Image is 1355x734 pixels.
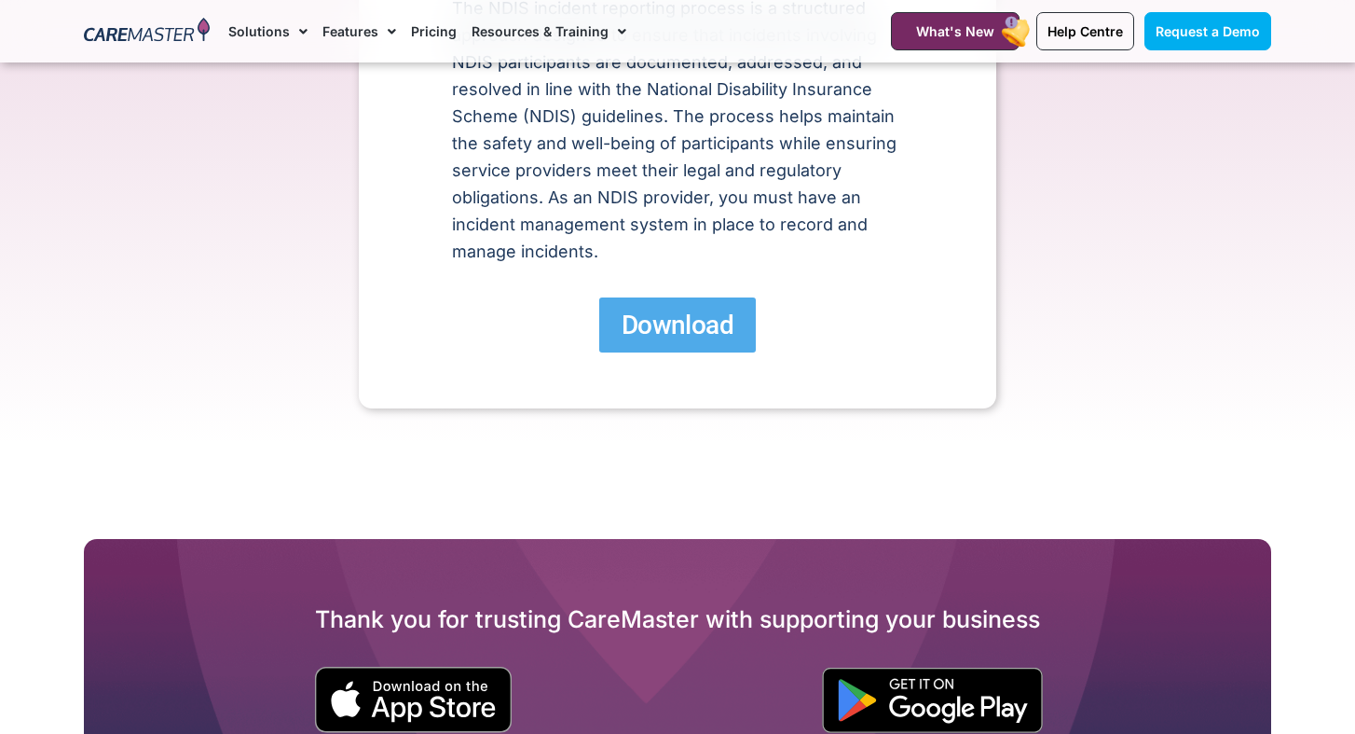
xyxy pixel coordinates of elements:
[84,18,210,46] img: CareMaster Logo
[622,309,733,341] span: Download
[314,667,513,733] img: small black download on the apple app store button.
[599,298,756,353] a: Download
[1036,12,1134,50] a: Help Centre
[916,23,994,39] span: What's New
[891,12,1020,50] a: What's New
[822,668,1043,733] img: "Get is on" Black Google play button.
[1156,23,1260,39] span: Request a Demo
[1144,12,1271,50] a: Request a Demo
[1047,23,1123,39] span: Help Centre
[84,604,1271,634] h2: Thank you for trusting CareMaster with supporting your business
